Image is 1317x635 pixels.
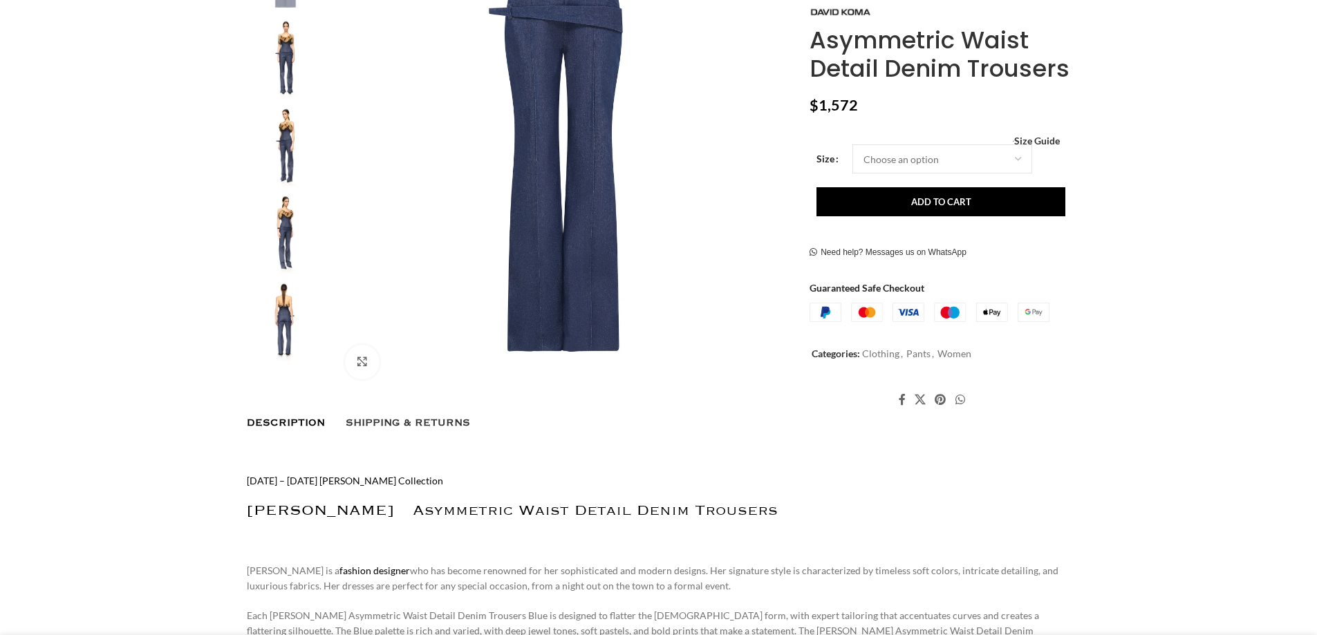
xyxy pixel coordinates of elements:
img: David Koma dress [243,194,328,275]
a: Pinterest social link [931,390,951,410]
a: Pants [906,348,931,359]
span: Shipping & Returns [346,417,470,428]
h2: [PERSON_NAME] Asymmetric Waist Detail Denim Trousers [247,502,1071,520]
img: David Koma [810,8,872,17]
bdi: 1,572 [810,97,858,115]
p: [PERSON_NAME] is a who has become renowned for her sophisticated and modern designs. Her signatur... [247,563,1071,594]
h1: Asymmetric Waist Detail Denim Trousers [810,26,1070,83]
span: , [901,346,903,361]
span: $ [810,97,819,115]
span: , [932,346,934,361]
a: Facebook social link [894,390,910,410]
strong: Guaranteed Safe Checkout [810,282,924,294]
label: Size [816,152,839,167]
span: Description [247,417,325,428]
img: David Koma dresses [243,282,328,363]
img: David Koma dress [243,19,328,100]
a: Need help? Messages us on WhatsApp [810,247,966,258]
img: David Koma dresses [243,106,328,187]
a: “David Koma” (Edit) [247,475,443,486]
img: guaranteed-safe-checkout-bordered.j [810,303,1049,323]
span: Categories: [812,348,860,359]
a: fashion designer [339,565,410,576]
a: X social link [910,390,931,410]
button: Add to cart [816,188,1065,217]
a: Women [937,348,971,359]
a: WhatsApp social link [951,390,969,410]
a: Clothing [862,348,899,359]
